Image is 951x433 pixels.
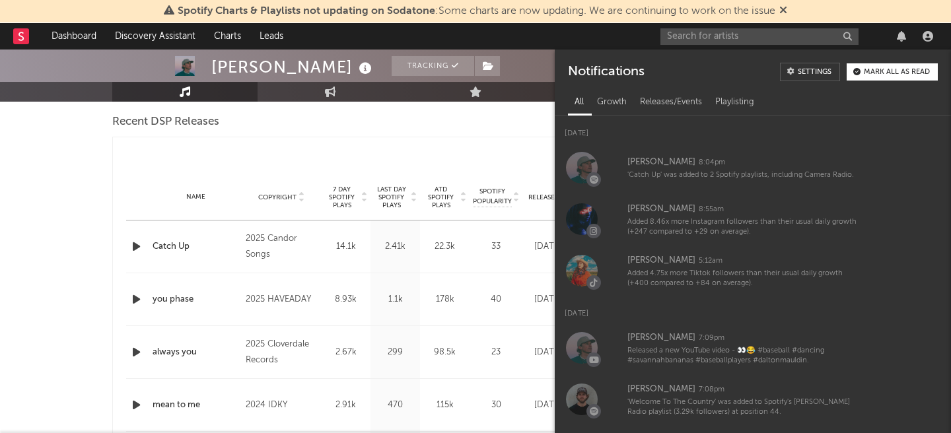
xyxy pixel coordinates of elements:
div: 1.1k [374,293,417,306]
div: 115k [423,399,466,412]
div: All [568,91,590,114]
div: Mark all as read [864,69,930,76]
div: 8.93k [324,293,367,306]
div: [PERSON_NAME] [627,253,695,269]
div: 8:55am [699,205,724,215]
div: Notifications [568,63,644,81]
a: [PERSON_NAME]7:09pmReleased a new YouTube video - 👀😂 #baseball #dancing #savannahbananas #basebal... [555,322,951,374]
a: Catch Up [153,240,239,253]
div: [PERSON_NAME] [627,382,695,397]
span: Recent DSP Releases [112,114,219,130]
div: 7:08pm [699,385,724,395]
div: 5:12am [699,256,722,266]
span: 7 Day Spotify Plays [324,185,359,209]
input: Search for artists [660,28,859,45]
span: ATD Spotify Plays [423,185,458,209]
span: Spotify Charts & Playlists not updating on Sodatone [178,6,435,17]
div: Added 8.46x more Instagram followers than their usual daily growth (+247 compared to +29 on avera... [627,217,860,238]
a: [PERSON_NAME]7:08pm'Welcome To The Country' was added to Spotify's [PERSON_NAME] Radio playlist (... [555,374,951,425]
span: : Some charts are now updating. We are continuing to work on the issue [178,6,775,17]
div: 7:09pm [699,333,724,343]
div: [PERSON_NAME] [627,154,695,170]
a: Settings [780,63,840,81]
div: 30 [473,399,519,412]
div: 2025 HAVEADAY [246,292,318,308]
span: Spotify Popularity [473,187,512,207]
div: Released a new YouTube video - 👀😂 #baseball #dancing #savannahbananas #baseballplayers #daltonmau... [627,346,860,366]
a: [PERSON_NAME]8:55amAdded 8.46x more Instagram followers than their usual daily growth (+247 compa... [555,193,951,245]
div: 470 [374,399,417,412]
div: Releases/Events [633,91,709,114]
div: 2025 Cloverdale Records [246,337,318,368]
div: 2025 Candor Songs [246,231,318,263]
div: [PERSON_NAME] [211,56,375,78]
div: 'Catch Up' was added to 2 Spotify playlists, including Camera Radio. [627,170,860,180]
div: 2.67k [324,346,367,359]
div: 14.1k [324,240,367,253]
div: 2.41k [374,240,417,253]
div: Settings [798,69,831,76]
div: Name [153,192,239,202]
div: 40 [473,293,519,306]
div: 2024 IDKY [246,397,318,413]
div: 23 [473,346,519,359]
a: you phase [153,293,239,306]
a: always you [153,346,239,359]
a: mean to me [153,399,239,412]
div: 2.91k [324,399,367,412]
div: [PERSON_NAME] [627,330,695,346]
a: Charts [205,23,250,50]
div: [DATE] [555,116,951,142]
a: [PERSON_NAME]8:04pm'Catch Up' was added to 2 Spotify playlists, including Camera Radio. [555,142,951,193]
button: Tracking [392,56,474,76]
div: [DATE] [526,293,570,306]
a: Leads [250,23,293,50]
div: 22.3k [423,240,466,253]
button: Mark all as read [847,63,938,81]
a: Dashboard [42,23,106,50]
div: [DATE] [526,240,570,253]
span: Released [528,193,559,201]
span: Copyright [258,193,297,201]
div: Growth [590,91,633,114]
div: [PERSON_NAME] [627,201,695,217]
div: Added 4.75x more Tiktok followers than their usual daily growth (+400 compared to +84 on average). [627,269,860,289]
a: Discovery Assistant [106,23,205,50]
div: 'Welcome To The Country' was added to Spotify's [PERSON_NAME] Radio playlist (3.29k followers) at... [627,397,860,418]
div: Playlisting [709,91,761,114]
div: 8:04pm [699,158,725,168]
div: [DATE] [526,399,570,412]
span: Last Day Spotify Plays [374,185,409,209]
div: [DATE] [555,296,951,322]
div: 98.5k [423,346,466,359]
div: 33 [473,240,519,253]
a: [PERSON_NAME]5:12amAdded 4.75x more Tiktok followers than their usual daily growth (+400 compared... [555,245,951,296]
div: 299 [374,346,417,359]
div: [DATE] [526,346,570,359]
span: Dismiss [779,6,787,17]
div: 178k [423,293,466,306]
